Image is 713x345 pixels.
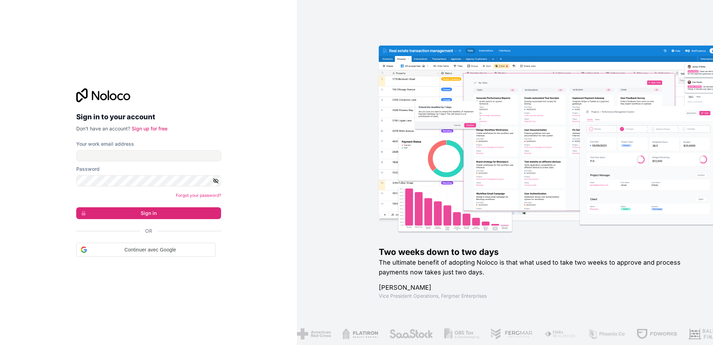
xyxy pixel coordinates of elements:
[519,328,552,339] img: /assets/fiera-fwj2N5v4.png
[76,150,221,161] input: Email address
[272,328,306,339] img: /assets/american-red-cross-BAupjrZR.png
[365,328,408,339] img: /assets/saastock-C6Zbiodz.png
[664,328,709,339] img: /assets/baldridge-DxmPIwAm.png
[90,246,211,254] span: Continuer avec Google
[176,193,221,198] a: Forgot your password?
[76,141,134,147] label: Your work email address
[612,328,652,339] img: /assets/fdworks-Bi04fVtw.png
[76,175,221,186] input: Password
[76,111,221,123] h2: Sign in to your account
[132,126,167,131] a: Sign up for free
[145,227,152,234] span: Or
[76,126,130,131] span: Don't have an account?
[563,328,601,339] img: /assets/phoenix-BREaitsQ.png
[317,328,353,339] img: /assets/flatiron-C8eUkumj.png
[379,283,691,292] h1: [PERSON_NAME]
[379,292,691,299] h1: Vice President Operations , Fergmar Enterprises
[379,247,691,258] h1: Two weeks down to two days
[419,328,455,339] img: /assets/gbstax-C-GtDUiK.png
[76,207,221,219] button: Sign in
[76,243,216,257] div: Continuer avec Google
[379,258,691,277] h2: The ultimate benefit of adopting Noloco is that what used to take two weeks to approve and proces...
[76,166,100,172] label: Password
[466,328,508,339] img: /assets/fergmar-CudnrXN5.png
